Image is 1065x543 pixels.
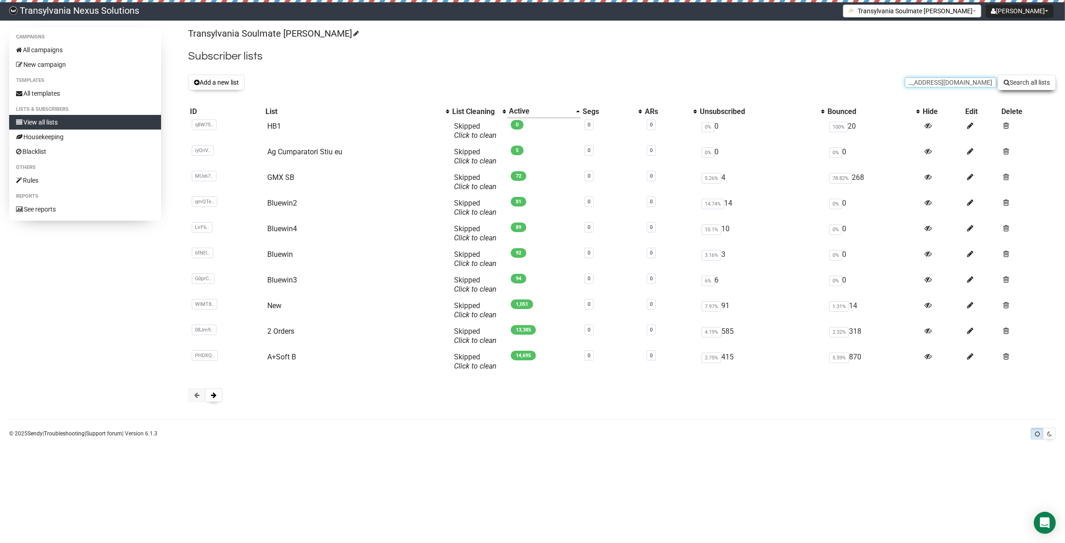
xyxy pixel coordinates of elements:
a: A+Soft B [267,353,296,361]
span: PHDXQ.. [192,350,218,361]
a: Click to clean [454,285,497,293]
div: Delete [1002,107,1054,116]
button: Transylvania Soulmate [PERSON_NAME] [843,5,981,17]
span: G0prC.. [192,273,215,284]
a: 0 [650,276,653,282]
span: 100% [829,122,848,132]
a: 0 [650,224,653,230]
a: 0 [650,327,653,333]
a: Click to clean [454,157,497,165]
span: 5.59% [829,353,849,363]
span: qmQTe.. [192,196,217,207]
a: Bluewin3 [267,276,297,284]
a: 0 [650,301,653,307]
div: Hide [923,107,962,116]
span: 2.32% [829,327,849,337]
a: See reports [9,202,161,217]
a: GMX SB [267,173,294,182]
span: 0 [511,120,524,130]
td: 0 [826,221,921,246]
span: 81 [511,197,526,206]
button: Add a new list [188,75,245,90]
td: 0 [826,144,921,169]
a: Bluewin [267,250,293,259]
a: 0 [588,353,590,358]
a: All campaigns [9,43,161,57]
a: 0 [588,122,590,128]
a: 0 [588,173,590,179]
span: 0% [829,276,842,286]
a: Ag Cumparatori Stiu eu [267,147,342,156]
td: 0 [826,272,921,298]
a: Bluewin4 [267,224,297,233]
h2: Subscriber lists [188,48,1056,65]
td: 14 [826,298,921,323]
span: 6% [702,276,714,286]
span: 08Jm9.. [192,325,216,335]
span: 92 [511,248,526,258]
a: Transylvania Soulmate [PERSON_NAME] [188,28,357,39]
a: 0 [588,250,590,256]
span: 13,385 [511,325,536,335]
td: 10 [698,221,826,246]
td: 0 [826,246,921,272]
td: 6 [698,272,826,298]
span: Skipped [454,250,497,268]
a: 0 [650,250,653,256]
a: Rules [9,173,161,188]
td: 0 [826,195,921,221]
a: 0 [588,147,590,153]
a: Click to clean [454,362,497,370]
span: 0% [829,147,842,158]
li: Reports [9,191,161,202]
div: Bounced [827,107,912,116]
span: 0% [702,122,714,132]
div: Unsubscribed [700,107,816,116]
div: ID [190,107,262,116]
span: Skipped [454,173,497,191]
span: 7.97% [702,301,721,312]
a: Click to clean [454,336,497,345]
span: Skipped [454,199,497,217]
span: 0% [829,199,842,209]
span: 0% [829,250,842,261]
span: 0% [829,224,842,235]
a: Blacklist [9,144,161,159]
a: 0 [650,353,653,358]
span: 5 [511,146,524,155]
td: 268 [826,169,921,195]
span: 94 [511,274,526,283]
a: 0 [588,327,590,333]
a: View all lists [9,115,161,130]
div: ARs [645,107,689,116]
span: WlMT8.. [192,299,217,310]
th: ID: No sort applied, sorting is disabled [188,105,264,118]
th: List: No sort applied, activate to apply an ascending sort [264,105,450,118]
th: Segs: No sort applied, activate to apply an ascending sort [581,105,643,118]
th: Bounced: No sort applied, activate to apply an ascending sort [826,105,921,118]
span: q8W75.. [192,119,216,130]
a: 0 [650,147,653,153]
td: 0 [698,118,826,144]
a: Click to clean [454,233,497,242]
button: [PERSON_NAME] [986,5,1054,17]
th: List Cleaning: No sort applied, activate to apply an ascending sort [450,105,507,118]
span: 1,051 [511,299,533,309]
span: 5.26% [702,173,721,184]
p: © 2025 | | | Version 6.1.3 [9,429,157,439]
span: 14.74% [702,199,724,209]
th: Delete: No sort applied, sorting is disabled [1000,105,1056,118]
span: 78.82% [829,173,852,184]
td: 3 [698,246,826,272]
a: Click to clean [454,310,497,319]
span: 72 [511,171,526,181]
td: 585 [698,323,826,349]
span: 1.31% [829,301,849,312]
span: 0% [702,147,714,158]
li: Lists & subscribers [9,104,161,115]
a: Support forum [86,430,122,437]
span: Skipped [454,353,497,370]
a: Click to clean [454,182,497,191]
span: 4.19% [702,327,721,337]
div: Segs [583,107,634,116]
